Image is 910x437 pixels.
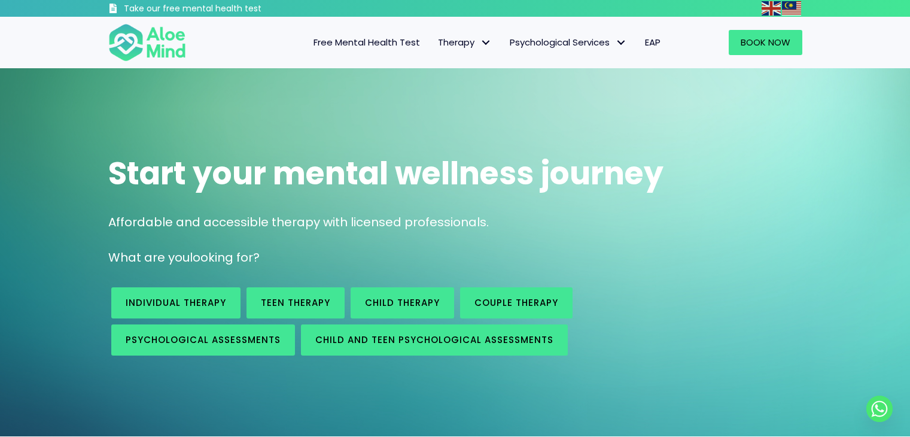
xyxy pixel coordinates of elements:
a: Book Now [729,30,802,55]
span: Psychological assessments [126,333,281,346]
span: Child Therapy [365,296,440,309]
span: Psychological Services: submenu [613,34,630,51]
span: Teen Therapy [261,296,330,309]
span: Psychological Services [510,36,627,48]
a: TherapyTherapy: submenu [429,30,501,55]
a: Child and Teen Psychological assessments [301,324,568,356]
a: Free Mental Health Test [305,30,429,55]
p: Affordable and accessible therapy with licensed professionals. [108,214,802,231]
a: Psychological ServicesPsychological Services: submenu [501,30,636,55]
h3: Take our free mental health test [124,3,325,15]
span: Child and Teen Psychological assessments [315,333,553,346]
a: Psychological assessments [111,324,295,356]
a: Child Therapy [351,287,454,318]
img: ms [782,1,801,16]
span: Individual therapy [126,296,226,309]
img: en [762,1,781,16]
span: Book Now [741,36,790,48]
nav: Menu [202,30,669,55]
span: looking for? [190,249,260,266]
a: Malay [782,1,802,15]
a: Take our free mental health test [108,3,325,17]
span: Therapy: submenu [477,34,495,51]
img: Aloe mind Logo [108,23,186,62]
a: Couple therapy [460,287,573,318]
a: English [762,1,782,15]
span: Therapy [438,36,492,48]
span: Start your mental wellness journey [108,151,664,195]
a: Whatsapp [866,396,893,422]
span: EAP [645,36,661,48]
a: EAP [636,30,669,55]
span: Free Mental Health Test [314,36,420,48]
a: Teen Therapy [246,287,345,318]
span: Couple therapy [474,296,558,309]
a: Individual therapy [111,287,241,318]
span: What are you [108,249,190,266]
